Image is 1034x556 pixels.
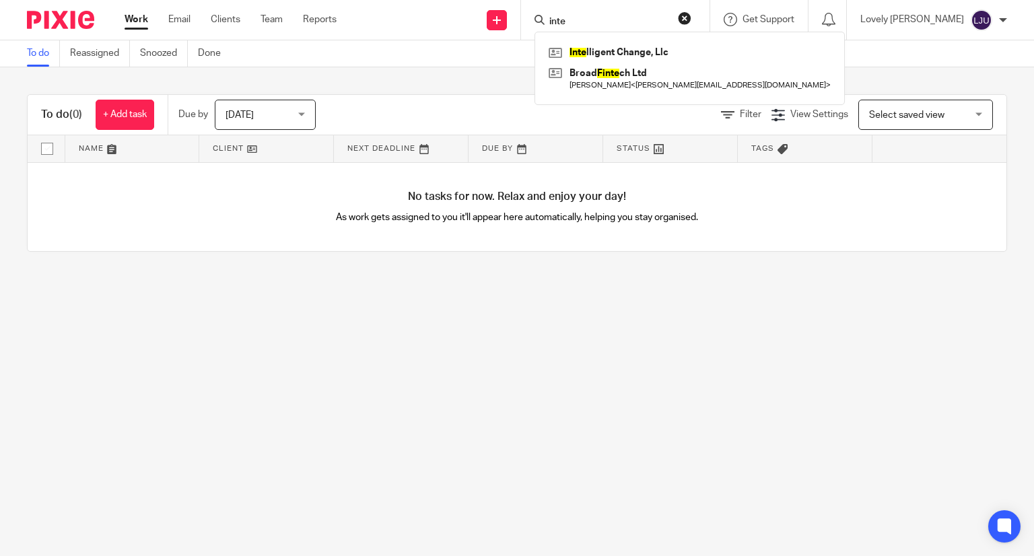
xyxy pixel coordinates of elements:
span: Tags [751,145,774,152]
a: Work [125,13,148,26]
a: + Add task [96,100,154,130]
h1: To do [41,108,82,122]
a: Done [198,40,231,67]
a: To do [27,40,60,67]
button: Clear [678,11,691,25]
a: Clients [211,13,240,26]
a: Reports [303,13,337,26]
span: Filter [740,110,761,119]
a: Team [261,13,283,26]
span: Select saved view [869,110,944,120]
p: Lovely [PERSON_NAME] [860,13,964,26]
input: Search [548,16,669,28]
span: View Settings [790,110,848,119]
img: svg%3E [971,9,992,31]
p: Due by [178,108,208,121]
span: (0) [69,109,82,120]
h4: No tasks for now. Relax and enjoy your day! [28,190,1006,204]
a: Email [168,13,191,26]
a: Reassigned [70,40,130,67]
span: [DATE] [226,110,254,120]
p: As work gets assigned to you it'll appear here automatically, helping you stay organised. [273,211,762,224]
span: Get Support [743,15,794,24]
img: Pixie [27,11,94,29]
a: Snoozed [140,40,188,67]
